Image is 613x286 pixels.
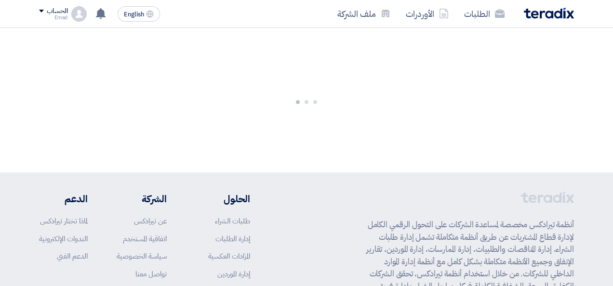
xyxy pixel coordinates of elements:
[39,15,67,20] div: Emad
[134,216,167,226] a: عن تيرادكس
[117,251,167,261] a: سياسة الخصوصية
[57,251,88,261] a: الدعم الفني
[117,192,167,206] li: الشركة
[215,216,250,226] a: طلبات الشراء
[39,234,88,244] a: الندوات الإلكترونية
[118,6,160,22] button: English
[39,192,88,206] li: الدعم
[40,216,88,226] a: لماذا تختار تيرادكس
[124,11,144,18] span: English
[196,192,250,206] li: الحلول
[71,6,87,22] img: profile_test.png
[456,2,512,25] a: الطلبات
[398,2,456,25] a: الأوردرات
[330,2,398,25] a: ملف الشركة
[47,7,67,15] div: الحساب
[217,269,250,279] a: إدارة الموردين
[123,234,167,244] a: اتفاقية المستخدم
[215,234,250,244] a: إدارة الطلبات
[208,251,250,261] a: المزادات العكسية
[524,8,574,19] img: Teradix logo
[135,269,167,279] a: تواصل معنا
